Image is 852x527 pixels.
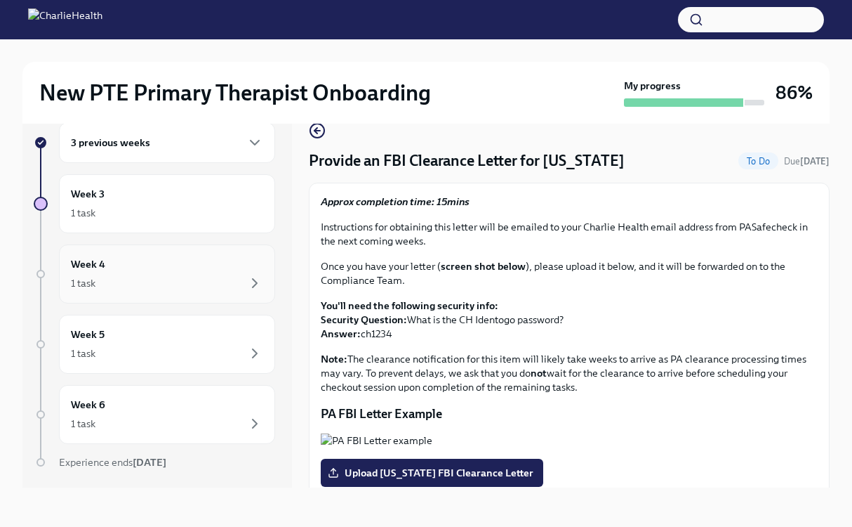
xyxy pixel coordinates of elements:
[800,156,830,167] strong: [DATE]
[321,405,818,422] p: PA FBI Letter Example
[321,352,818,394] p: The clearance notification for this item will likely take weeks to arrive as PA clearance process...
[321,259,818,287] p: Once you have your letter ( ), please upload it below, and it will be forwarded on to the Complia...
[784,155,830,168] span: October 2nd, 2025 09:00
[71,346,95,360] div: 1 task
[441,260,526,273] strong: screen shot below
[71,186,105,202] h6: Week 3
[321,220,818,248] p: Instructions for obtaining this letter will be emailed to your Charlie Health email address from ...
[331,466,533,480] span: Upload [US_STATE] FBI Clearance Letter
[321,299,498,312] strong: You'll need the following security info:
[39,79,431,107] h2: New PTE Primary Therapist Onboarding
[71,327,105,342] h6: Week 5
[34,315,275,374] a: Week 51 task
[34,385,275,444] a: Week 61 task
[321,195,470,208] strong: Approx completion time: 15mins
[71,135,150,150] h6: 3 previous weeks
[71,256,105,272] h6: Week 4
[738,156,778,167] span: To Do
[624,79,681,93] strong: My progress
[784,156,830,167] span: Due
[531,367,547,379] strong: not
[321,353,347,365] strong: Note:
[59,122,275,163] div: 3 previous weeks
[28,8,102,31] img: CharlieHealth
[34,245,275,304] a: Week 41 task
[776,80,813,105] h3: 86%
[71,206,95,220] div: 1 task
[321,299,818,341] p: What is the CH Identogo password? ch1234
[71,397,105,412] h6: Week 6
[321,327,361,340] strong: Answer:
[71,276,95,290] div: 1 task
[321,459,543,487] label: Upload [US_STATE] FBI Clearance Letter
[309,150,625,171] h4: Provide an FBI Clearance Letter for [US_STATE]
[321,434,818,448] button: Zoom image
[321,313,407,326] strong: Security Question:
[71,417,95,431] div: 1 task
[34,174,275,233] a: Week 31 task
[133,456,166,469] strong: [DATE]
[59,456,166,469] span: Experience ends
